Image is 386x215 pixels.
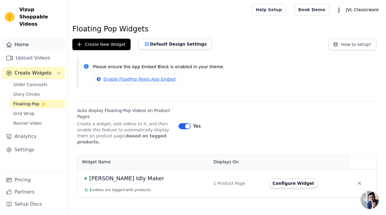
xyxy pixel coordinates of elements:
a: Floating-Pop ⭐ [10,100,65,108]
a: Banner Video [10,119,65,127]
span: 1 / [84,188,88,192]
a: Pricing [2,174,65,186]
a: Setup Docs [2,198,65,210]
span: Vizup Shoppable Videos [19,6,62,28]
button: Configure Widget [269,178,318,188]
span: 1 [90,188,92,192]
img: Vizup [5,12,14,22]
a: Enable FloatPop Reels App Embed [93,74,179,84]
button: Create New Widget [72,39,131,50]
th: Displays On [210,155,265,169]
a: Slider Carousels [10,80,65,89]
a: Help Setup [252,4,286,15]
a: How to setup? [329,43,376,49]
span: [PERSON_NAME] Idly Maker [89,174,164,183]
a: Story Circles [10,90,65,98]
text: J [338,7,340,13]
button: Create Widgets [2,67,65,79]
span: Banner Video [13,120,42,126]
p: Create a widget, add videos to it, and then enable this feature to automatically display them on ... [77,121,174,145]
span: Slider Carousels [13,82,47,88]
a: Upload Videos [2,52,65,64]
span: Story Circles [13,91,40,97]
a: Home [2,39,65,51]
span: Yes [193,123,201,130]
button: Default Design Settings [138,39,211,50]
div: 1 Product Page [214,180,262,186]
a: Settings [2,144,65,156]
label: Auto display Floating-Pop Videos on Product Pages [77,107,174,120]
div: Open chat [361,191,379,209]
span: Live Published [84,177,87,180]
a: Grid Wrap [10,109,65,118]
span: Floating-Pop ⭐ [13,101,46,107]
button: J JVL Classicware [334,4,381,15]
p: Please ensure the App Embed Block is enabled in your theme. [93,63,372,70]
button: 1/ 1videos are tagged with products. [84,188,152,192]
button: How to setup? [329,39,376,50]
th: Widget Name [77,155,210,169]
strong: based on tagged products. [77,133,166,144]
a: Analytics [2,130,65,143]
p: JVL Classicware [344,4,381,15]
a: Book Demo [294,4,329,15]
h1: Floating Pop Widgets [72,24,381,34]
a: Partners [2,186,65,198]
button: Yes [179,123,201,130]
span: Grid Wrap [13,111,34,117]
span: Create Widgets [14,69,52,77]
button: Delete widget [354,178,365,189]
